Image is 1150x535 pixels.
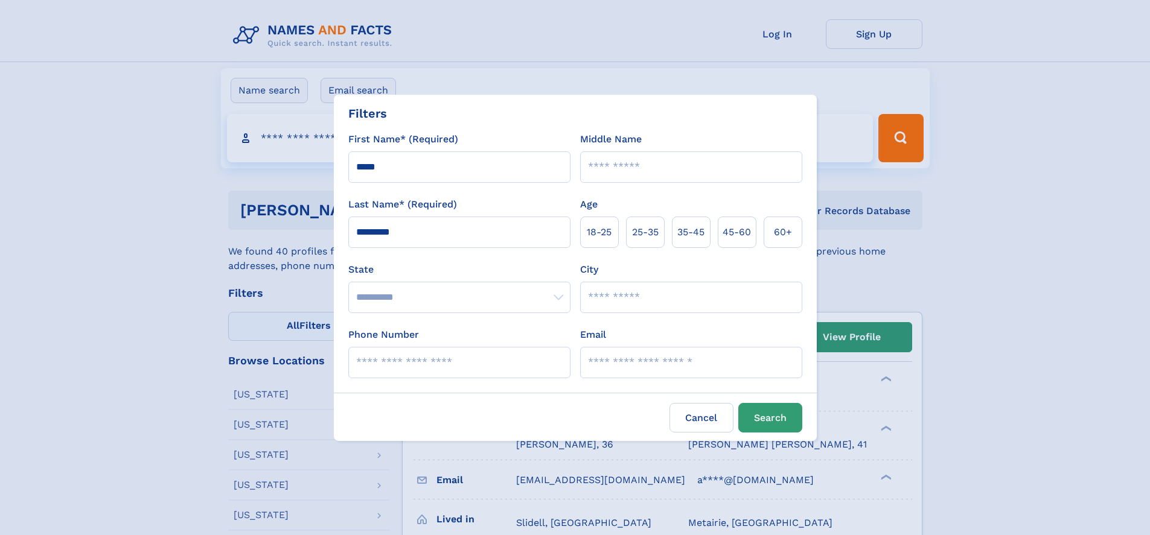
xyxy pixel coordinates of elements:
label: Cancel [669,403,733,432]
span: 60+ [774,225,792,239]
label: Email [580,328,606,342]
label: First Name* (Required) [348,132,458,147]
label: Last Name* (Required) [348,197,457,212]
label: Phone Number [348,328,419,342]
span: 45‑60 [723,225,751,239]
label: Middle Name [580,132,642,147]
span: 18‑25 [587,225,612,239]
span: 25‑35 [632,225,659,239]
div: Filters [348,104,387,122]
label: City [580,262,598,277]
label: State [348,262,570,277]
span: 35‑45 [677,225,704,239]
label: Age [580,197,598,212]
button: Search [738,403,802,432]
